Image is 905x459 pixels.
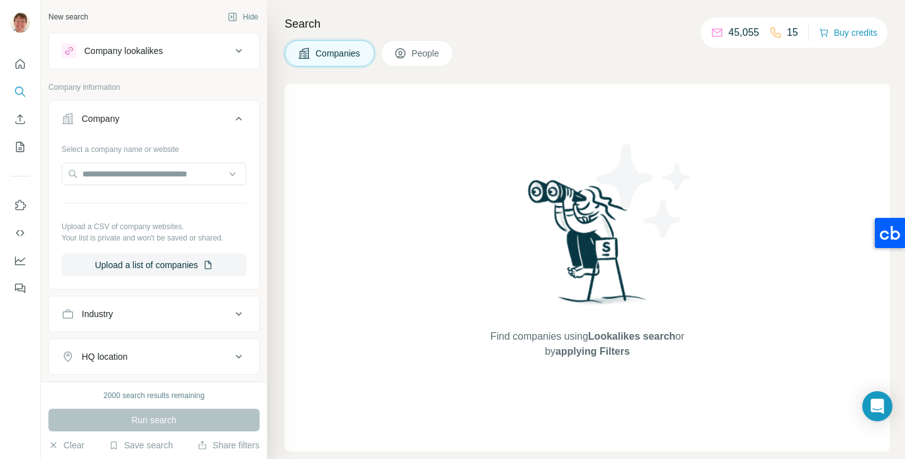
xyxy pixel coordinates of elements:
[48,82,260,93] p: Company information
[10,53,30,75] button: Quick start
[285,15,890,33] h4: Search
[62,139,246,155] div: Select a company name or website
[588,134,701,247] img: Surfe Illustration - Stars
[48,439,84,451] button: Clear
[412,47,441,60] span: People
[862,391,892,421] div: Open Intercom Messenger
[10,80,30,103] button: Search
[84,45,163,57] div: Company lookalikes
[556,346,630,357] span: applying Filters
[522,176,653,316] img: Surfe Illustration - Woman searching with binoculars
[728,25,759,40] p: 45,055
[10,13,30,33] img: Avatar
[10,277,30,300] button: Feedback
[219,8,267,26] button: Hide
[109,439,173,451] button: Save search
[10,108,30,131] button: Enrich CSV
[49,36,259,66] button: Company lookalikes
[315,47,361,60] span: Companies
[82,308,113,320] div: Industry
[588,331,676,342] span: Lookalikes search
[787,25,798,40] p: 15
[10,249,30,272] button: Dashboard
[486,329,688,359] span: Find companies using or by
[49,104,259,139] button: Company
[49,342,259,372] button: HQ location
[10,222,30,244] button: Use Surfe API
[10,136,30,158] button: My lists
[62,221,246,232] p: Upload a CSV of company websites.
[82,350,128,363] div: HQ location
[819,24,877,41] button: Buy credits
[197,439,260,451] button: Share filters
[82,112,119,125] div: Company
[62,232,246,244] p: Your list is private and won't be saved or shared.
[49,299,259,329] button: Industry
[104,390,205,401] div: 2000 search results remaining
[62,254,246,276] button: Upload a list of companies
[48,11,88,23] div: New search
[10,194,30,217] button: Use Surfe on LinkedIn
